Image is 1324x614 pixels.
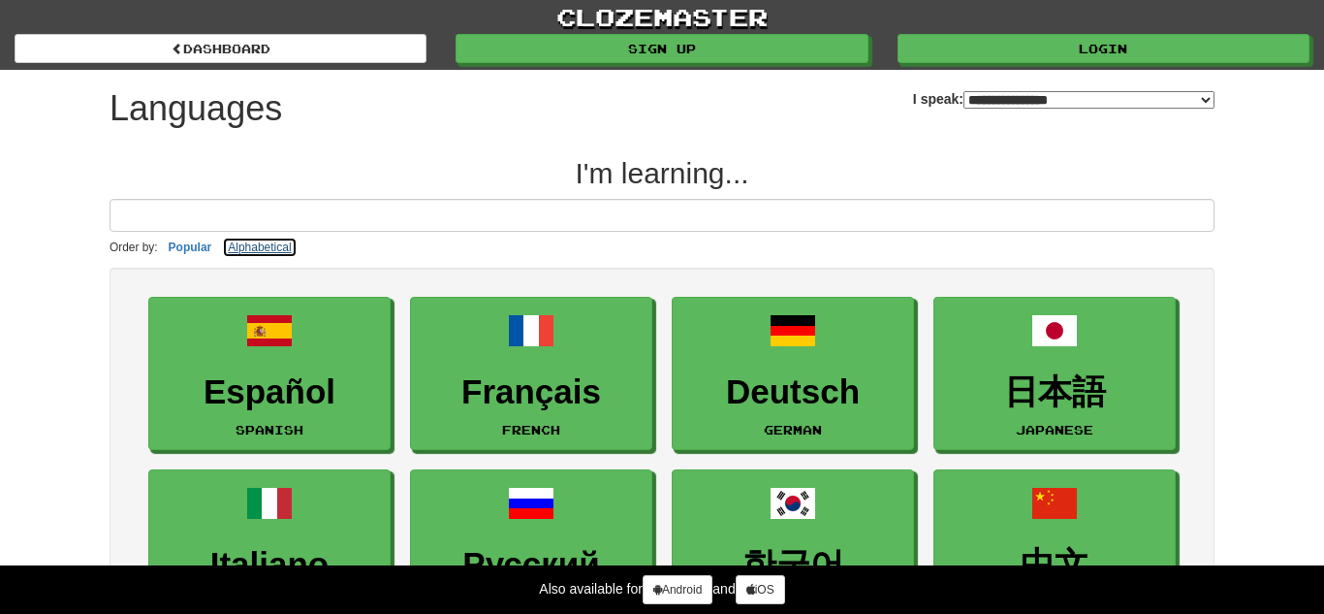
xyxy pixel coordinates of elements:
[643,575,712,604] a: Android
[222,237,297,258] button: Alphabetical
[110,89,282,128] h1: Languages
[963,91,1214,109] select: I speak:
[736,575,785,604] a: iOS
[764,423,822,436] small: German
[15,34,426,63] a: dashboard
[148,297,391,451] a: EspañolSpanish
[1016,423,1093,436] small: Japanese
[410,297,652,451] a: FrançaisFrench
[944,546,1165,584] h3: 中文
[898,34,1309,63] a: Login
[933,297,1176,451] a: 日本語Japanese
[236,423,303,436] small: Spanish
[672,297,914,451] a: DeutschGerman
[421,546,642,584] h3: Русский
[421,373,642,411] h3: Français
[110,157,1214,189] h2: I'm learning...
[159,373,380,411] h3: Español
[944,373,1165,411] h3: 日本語
[159,546,380,584] h3: Italiano
[110,241,158,254] small: Order by:
[682,373,903,411] h3: Deutsch
[163,237,218,258] button: Popular
[682,546,903,584] h3: 한국어
[913,89,1214,109] label: I speak:
[456,34,867,63] a: Sign up
[502,423,560,436] small: French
